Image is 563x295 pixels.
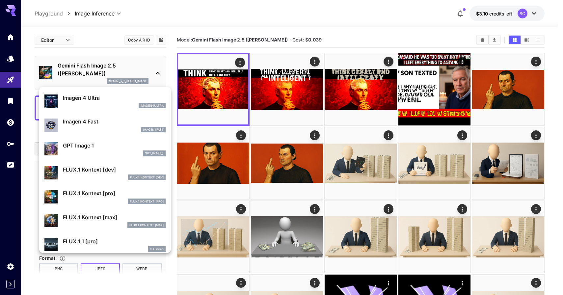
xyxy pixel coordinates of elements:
[143,127,164,132] p: imagen4fast
[44,91,166,111] div: Imagen 4 Ultraimagen4ultra
[141,103,164,108] p: imagen4ultra
[63,142,166,149] p: GPT Image 1
[130,199,164,204] p: FLUX.1 Kontext [pro]
[44,187,166,207] div: FLUX.1 Kontext [pro]FLUX.1 Kontext [pro]
[145,151,164,156] p: gpt_image_1
[150,247,164,252] p: fluxpro
[63,213,166,221] p: FLUX.1 Kontext [max]
[44,163,166,183] div: FLUX.1 Kontext [dev]FLUX.1 Kontext [dev]
[130,175,164,180] p: FLUX.1 Kontext [dev]
[63,118,166,125] p: Imagen 4 Fast
[44,139,166,159] div: GPT Image 1gpt_image_1
[44,211,166,231] div: FLUX.1 Kontext [max]FLUX.1 Kontext [max]
[44,235,166,255] div: FLUX.1.1 [pro]fluxpro
[63,166,166,174] p: FLUX.1 Kontext [dev]
[63,237,166,245] p: FLUX.1.1 [pro]
[44,115,166,135] div: Imagen 4 Fastimagen4fast
[129,223,164,228] p: FLUX.1 Kontext [max]
[63,94,166,102] p: Imagen 4 Ultra
[63,189,166,197] p: FLUX.1 Kontext [pro]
